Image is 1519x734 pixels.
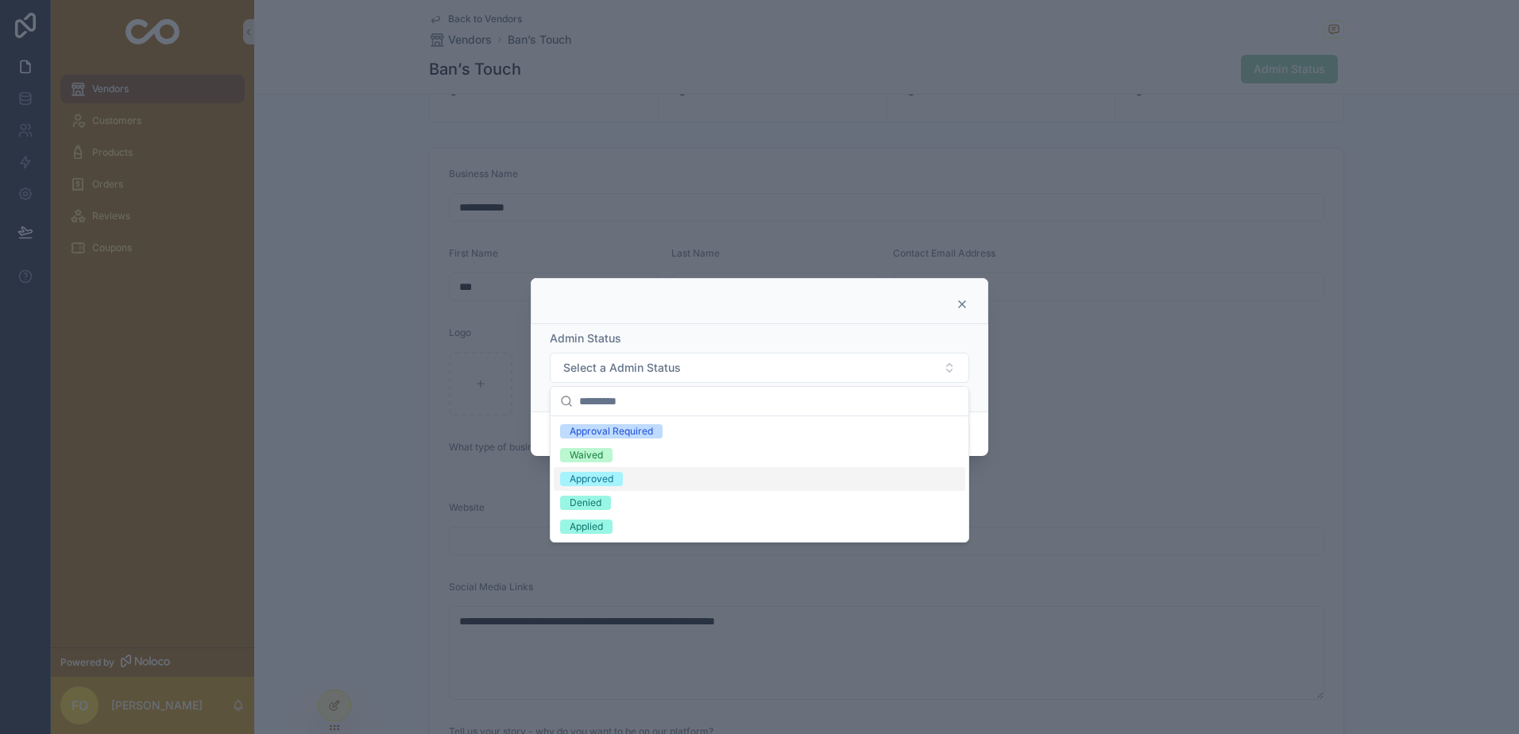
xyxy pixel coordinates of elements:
[550,353,969,383] button: Select Button
[570,424,653,438] div: Approval Required
[563,360,681,376] span: Select a Admin Status
[551,416,968,542] div: Suggestions
[570,472,613,486] div: Approved
[550,331,621,345] span: Admin Status
[570,496,601,510] div: Denied
[570,448,603,462] div: Waived
[570,520,603,534] div: Applied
